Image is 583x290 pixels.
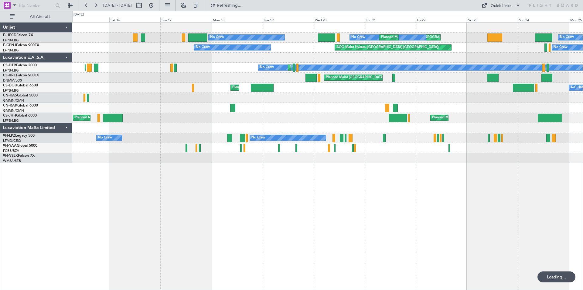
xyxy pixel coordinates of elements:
[3,108,24,113] a: GMMN/CMN
[3,64,37,67] a: CS-DTRFalcon 2000
[3,114,16,117] span: CS-JHH
[416,17,467,22] div: Fri 22
[212,17,263,22] div: Mon 18
[365,17,416,22] div: Thu 21
[336,43,439,52] div: AOG Maint Hyères ([GEOGRAPHIC_DATA]-[GEOGRAPHIC_DATA])
[326,73,421,82] div: Planned Maint [GEOGRAPHIC_DATA] ([GEOGRAPHIC_DATA])
[3,148,19,153] a: FCBB/BZV
[479,1,523,10] button: Quick Links
[3,68,19,73] a: LFPB/LBG
[3,88,19,93] a: LFPB/LBG
[3,104,38,107] a: CN-RAKGlobal 6000
[58,17,109,22] div: Fri 15
[467,17,518,22] div: Sat 23
[16,15,64,19] span: All Aircraft
[3,44,16,47] span: F-GPNJ
[3,118,19,123] a: LFPB/LBG
[560,33,574,42] div: No Crew
[3,94,17,97] span: CN-KAS
[196,43,210,52] div: No Crew
[290,63,321,72] div: Planned Maint Sofia
[3,38,19,43] a: LFPB/LBG
[19,1,53,10] input: Trip Number
[160,17,211,22] div: Sun 17
[75,113,170,122] div: Planned Maint [GEOGRAPHIC_DATA] ([GEOGRAPHIC_DATA])
[3,48,19,53] a: LFPB/LBG
[351,33,365,42] div: No Crew
[210,33,224,42] div: No Crew
[3,134,15,138] span: 9H-LPZ
[7,12,66,22] button: All Aircraft
[3,98,24,103] a: GMMN/CMN
[3,154,18,158] span: 9H-VSLK
[3,138,21,143] a: LFMD/CEQ
[3,33,16,37] span: F-HECD
[554,43,568,52] div: No Crew
[432,113,528,122] div: Planned Maint [GEOGRAPHIC_DATA] ([GEOGRAPHIC_DATA])
[518,17,569,22] div: Sun 24
[3,44,39,47] a: F-GPNJFalcon 900EX
[3,114,37,117] a: CS-JHHGlobal 6000
[207,1,244,10] button: Refreshing...
[3,84,17,87] span: CS-DOU
[3,144,17,148] span: 9H-YAA
[3,94,38,97] a: CN-KASGlobal 5000
[103,3,132,8] span: [DATE] - [DATE]
[491,3,511,9] div: Quick Links
[3,33,33,37] a: F-HECDFalcon 7X
[3,74,16,77] span: CS-RRC
[3,74,39,77] a: CS-RRCFalcon 900LX
[98,133,112,142] div: No Crew
[263,17,314,22] div: Tue 19
[314,17,365,22] div: Wed 20
[3,84,38,87] a: CS-DOUGlobal 6500
[232,83,328,92] div: Planned Maint [GEOGRAPHIC_DATA] ([GEOGRAPHIC_DATA])
[73,12,84,17] div: [DATE]
[216,3,242,8] span: Refreshing...
[3,78,22,83] a: DNMM/LOS
[3,154,35,158] a: 9H-VSLKFalcon 7X
[251,133,265,142] div: No Crew
[109,17,160,22] div: Sat 16
[260,63,274,72] div: No Crew
[3,144,37,148] a: 9H-YAAGlobal 5000
[537,271,575,282] div: Loading...
[3,104,17,107] span: CN-RAK
[3,134,35,138] a: 9H-LPZLegacy 500
[381,33,477,42] div: Planned Maint [GEOGRAPHIC_DATA] ([GEOGRAPHIC_DATA])
[3,64,16,67] span: CS-DTR
[3,159,21,163] a: WMSA/SZB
